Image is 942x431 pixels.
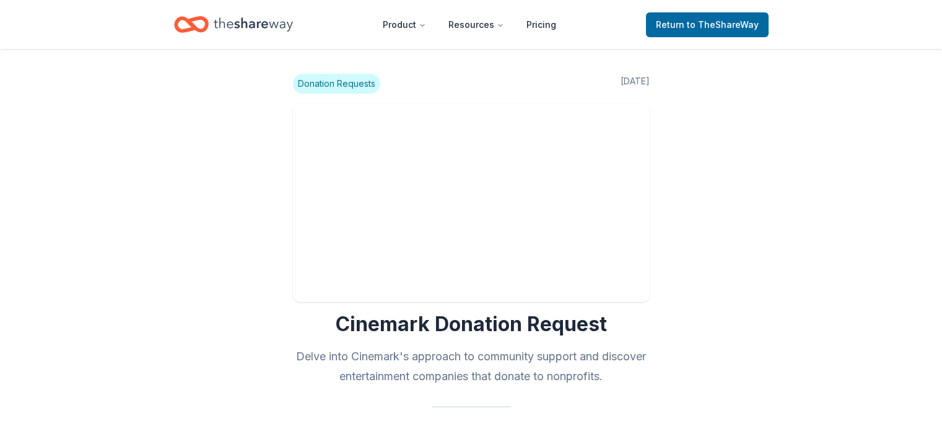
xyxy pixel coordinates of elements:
a: Pricing [517,12,566,37]
h2: Delve into Cinemark's approach to community support and discover entertainment companies that don... [293,347,650,386]
span: to TheShareWay [687,19,759,30]
button: Resources [438,12,514,37]
nav: Main [373,10,566,39]
span: [DATE] [621,74,650,94]
span: Return [656,17,759,32]
img: Image for Cinemark Donation Request [293,104,650,302]
h1: Cinemark Donation Request [293,312,650,337]
span: Donation Requests [293,74,380,94]
a: Returnto TheShareWay [646,12,769,37]
a: Home [174,10,293,39]
button: Product [373,12,436,37]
